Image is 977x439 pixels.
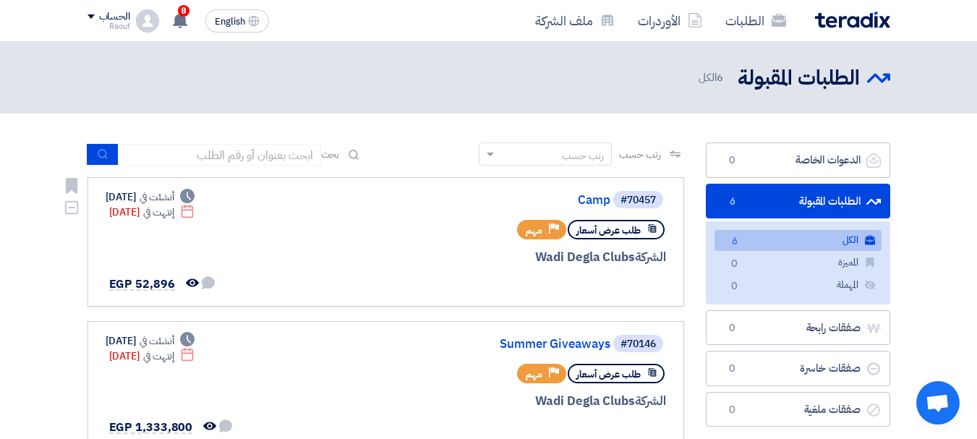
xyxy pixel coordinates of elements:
span: رتب حسب [619,147,660,162]
a: الكل [714,230,882,251]
a: المهملة [714,275,882,296]
span: 0 [724,403,741,417]
span: أنشئت في [140,333,174,349]
div: Wadi Degla Clubs [318,248,666,267]
div: Raouf [88,22,130,30]
img: Teradix logo [815,12,890,28]
div: #70457 [620,195,656,205]
a: صفقات ملغية0 [706,392,890,427]
div: Wadi Degla Clubs [318,392,666,411]
a: المميزة [714,252,882,273]
span: 0 [724,153,741,168]
img: profile_test.png [136,9,159,33]
span: EGP 52,896 [109,276,175,293]
span: طلب عرض أسعار [576,367,641,381]
span: الشركة [635,392,666,410]
div: [DATE] [106,189,195,205]
span: 8 [178,5,189,17]
a: الطلبات [714,4,798,38]
h2: الطلبات المقبولة [738,64,860,93]
a: Summer Giveaways [321,338,610,351]
span: 0 [724,321,741,336]
div: [DATE] [109,349,195,364]
div: الحساب [99,11,130,23]
span: 6 [724,195,741,209]
a: Camp [321,194,610,207]
div: #70146 [620,339,656,349]
a: الدعوات الخاصة0 [706,142,890,178]
span: إنتهت في [143,205,174,220]
div: رتب حسب [562,148,604,163]
input: ابحث بعنوان أو رقم الطلب [119,144,321,166]
span: الكل [699,69,726,86]
span: مهم [526,367,542,381]
span: EGP 1,333,800 [109,419,193,436]
span: طلب عرض أسعار [576,223,641,237]
a: ملف الشركة [524,4,626,38]
a: الطلبات المقبولة6 [706,184,890,219]
div: [DATE] [109,205,195,220]
span: 0 [724,362,741,376]
span: English [215,17,245,27]
div: [DATE] [106,333,195,349]
span: 0 [726,257,743,272]
span: إنتهت في [143,349,174,364]
a: صفقات رابحة0 [706,310,890,346]
span: مهم [526,223,542,237]
div: Open chat [916,381,960,425]
a: صفقات خاسرة0 [706,351,890,386]
a: الأوردرات [626,4,714,38]
span: 6 [726,234,743,250]
span: أنشئت في [140,189,174,205]
span: الشركة [635,248,666,266]
button: English [205,9,269,33]
span: 0 [726,279,743,294]
span: بحث [321,147,340,162]
span: 6 [717,69,723,85]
